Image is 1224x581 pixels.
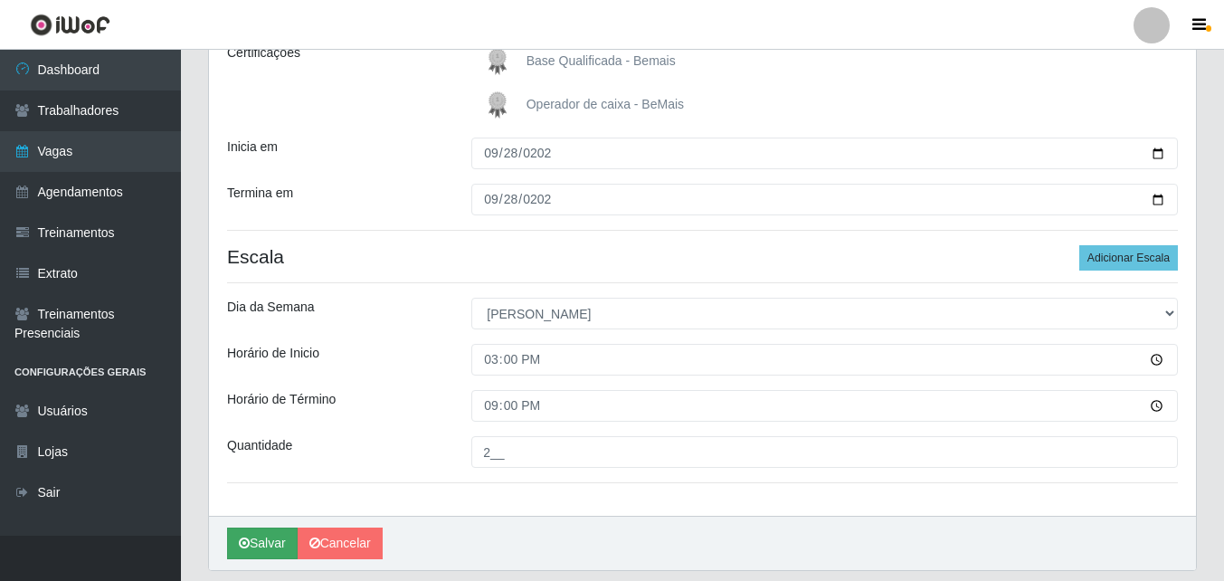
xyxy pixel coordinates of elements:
a: Cancelar [298,528,383,559]
span: Base Qualificada - Bemais [527,53,676,68]
label: Dia da Semana [227,298,315,317]
label: Horário de Término [227,390,336,409]
input: 00:00 [471,390,1178,422]
label: Horário de Inicio [227,344,319,363]
span: Operador de caixa - BeMais [527,97,684,111]
label: Inicia em [227,138,278,157]
label: Quantidade [227,436,292,455]
label: Certificações [227,43,300,62]
input: 00/00/0000 [471,138,1178,169]
input: 00/00/0000 [471,184,1178,215]
input: Informe a quantidade... [471,436,1178,468]
img: CoreUI Logo [30,14,110,36]
img: Operador de caixa - BeMais [479,87,523,123]
h4: Escala [227,245,1178,268]
label: Termina em [227,184,293,203]
button: Adicionar Escala [1079,245,1178,271]
input: 00:00 [471,344,1178,376]
button: Salvar [227,528,298,559]
img: Base Qualificada - Bemais [479,43,523,80]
